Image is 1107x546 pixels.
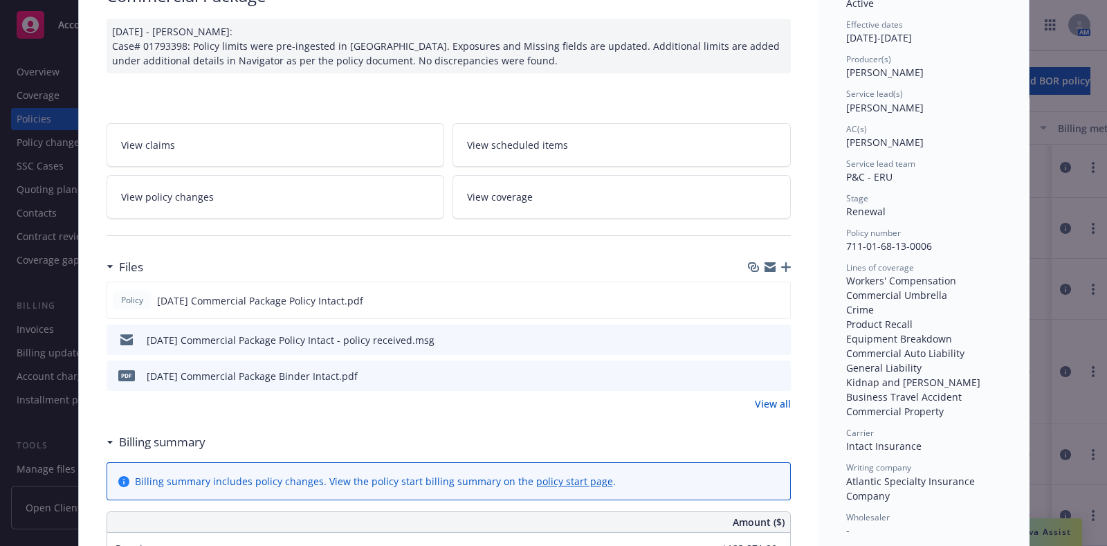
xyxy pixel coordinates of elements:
[846,88,903,100] span: Service lead(s)
[846,439,922,453] span: Intact Insurance
[536,475,613,488] a: policy start page
[846,19,1001,45] div: [DATE] - [DATE]
[121,138,175,152] span: View claims
[846,346,1001,361] div: Commercial Auto Liability
[118,294,146,307] span: Policy
[773,333,785,347] button: preview file
[751,369,762,383] button: download file
[846,273,1001,288] div: Workers' Compensation
[750,293,761,308] button: download file
[846,192,868,204] span: Stage
[147,333,434,347] div: [DATE] Commercial Package Policy Intact - policy received.msg
[467,190,533,204] span: View coverage
[107,123,445,167] a: View claims
[846,427,874,439] span: Carrier
[846,53,891,65] span: Producer(s)
[846,19,903,30] span: Effective dates
[846,170,893,183] span: P&C - ERU
[846,331,1001,346] div: Equipment Breakdown
[755,397,791,411] a: View all
[452,175,791,219] a: View coverage
[846,375,1001,390] div: Kidnap and [PERSON_NAME]
[846,227,901,239] span: Policy number
[121,190,214,204] span: View policy changes
[846,239,932,253] span: 711-01-68-13-0006
[773,369,785,383] button: preview file
[846,511,890,523] span: Wholesaler
[846,288,1001,302] div: Commercial Umbrella
[846,262,914,273] span: Lines of coverage
[846,317,1001,331] div: Product Recall
[846,524,850,537] span: -
[107,19,791,73] div: [DATE] - [PERSON_NAME]: Case# 01793398: Policy limits were pre-ingested in [GEOGRAPHIC_DATA]. Exp...
[107,433,205,451] div: Billing summary
[118,370,135,381] span: pdf
[846,361,1001,375] div: General Liability
[119,433,205,451] h3: Billing summary
[846,404,1001,419] div: Commercial Property
[846,462,911,473] span: Writing company
[846,302,1001,317] div: Crime
[846,123,867,135] span: AC(s)
[452,123,791,167] a: View scheduled items
[846,158,915,170] span: Service lead team
[119,258,143,276] h3: Files
[846,205,886,218] span: Renewal
[147,369,358,383] div: [DATE] Commercial Package Binder Intact.pdf
[751,333,762,347] button: download file
[846,475,978,502] span: Atlantic Specialty Insurance Company
[467,138,568,152] span: View scheduled items
[733,515,785,529] span: Amount ($)
[846,136,924,149] span: [PERSON_NAME]
[846,390,1001,404] div: Business Travel Accident
[107,258,143,276] div: Files
[107,175,445,219] a: View policy changes
[157,293,363,308] span: [DATE] Commercial Package Policy Intact.pdf
[846,101,924,114] span: [PERSON_NAME]
[846,66,924,79] span: [PERSON_NAME]
[135,474,616,489] div: Billing summary includes policy changes. View the policy start billing summary on the .
[772,293,785,308] button: preview file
